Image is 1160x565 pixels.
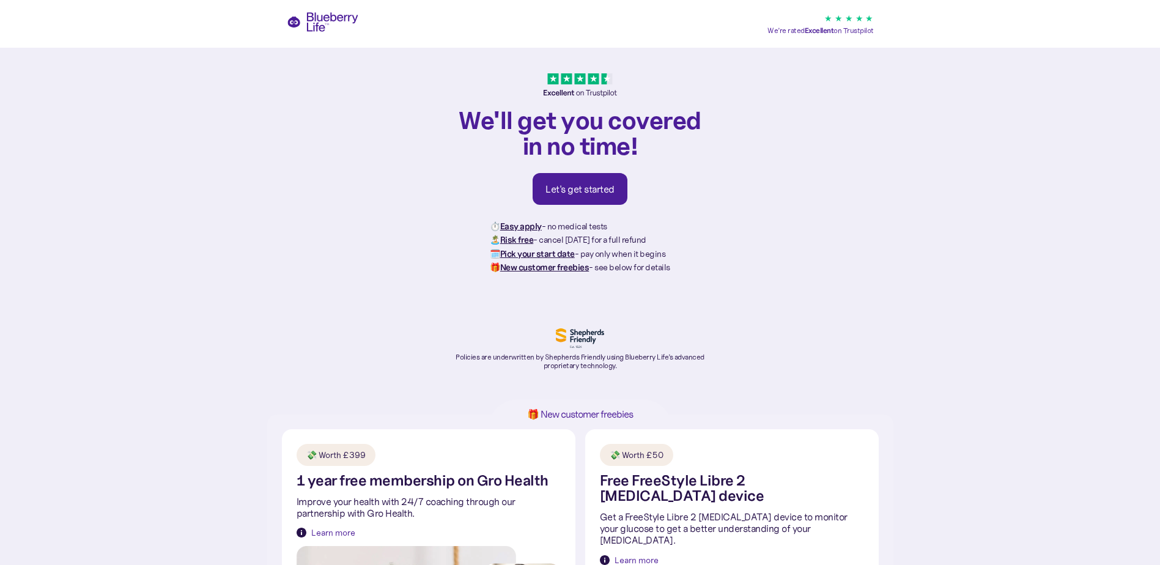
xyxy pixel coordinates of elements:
div: 💸 Worth £50 [610,449,663,461]
h1: 🎁 New customer freebies [508,409,652,419]
a: Learn more [297,526,355,539]
strong: New customer freebies [500,262,589,273]
a: Let's get started [533,173,627,205]
strong: Pick your start date [500,248,575,259]
p: Policies are underwritten by Shepherds Friendly using Blueberry Life’s advanced proprietary techn... [452,353,709,371]
h1: Free FreeStyle Libre 2 [MEDICAL_DATA] device [600,473,864,504]
strong: Easy apply [500,221,542,232]
h1: 1 year free membership on Gro Health [297,473,549,489]
h1: We'll get you covered in no time! [452,107,709,158]
div: 💸 Worth £399 [306,449,366,461]
p: Improve your health with 24/7 coaching through our partnership with Gro Health. [297,496,561,519]
div: Let's get started [545,183,615,195]
p: Get a FreeStyle Libre 2 [MEDICAL_DATA] device to monitor your glucose to get a better understandi... [600,511,864,547]
a: Policies are underwritten by Shepherds Friendly using Blueberry Life’s advanced proprietary techn... [452,328,709,371]
strong: Risk free [500,234,534,245]
div: Learn more [311,526,355,539]
p: ⏱️ - no medical tests 🏝️ - cancel [DATE] for a full refund 🗓️ - pay only when it begins 🎁 - see b... [490,220,670,275]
